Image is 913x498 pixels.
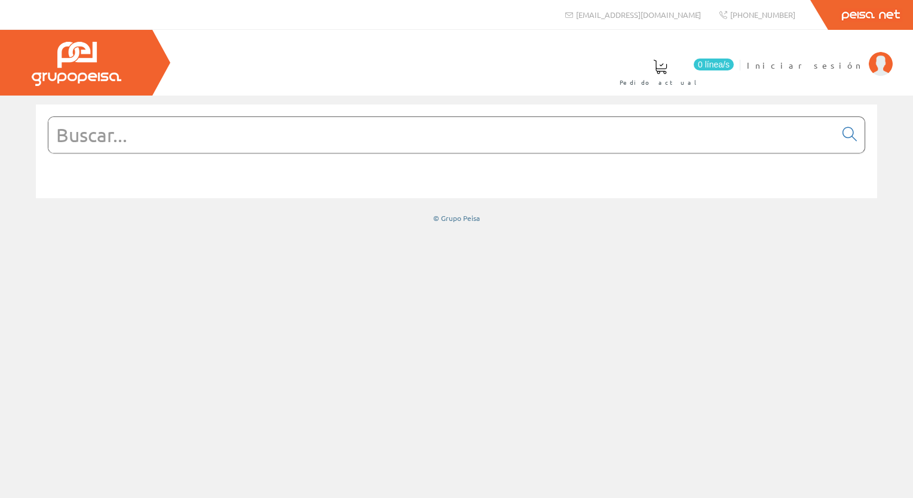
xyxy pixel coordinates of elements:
[620,76,701,88] span: Pedido actual
[694,59,734,70] span: 0 línea/s
[730,10,795,20] span: [PHONE_NUMBER]
[32,42,121,86] img: Grupo Peisa
[747,50,893,61] a: Iniciar sesión
[576,10,701,20] span: [EMAIL_ADDRESS][DOMAIN_NAME]
[747,59,863,71] span: Iniciar sesión
[36,213,877,223] div: © Grupo Peisa
[48,117,835,153] input: Buscar...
